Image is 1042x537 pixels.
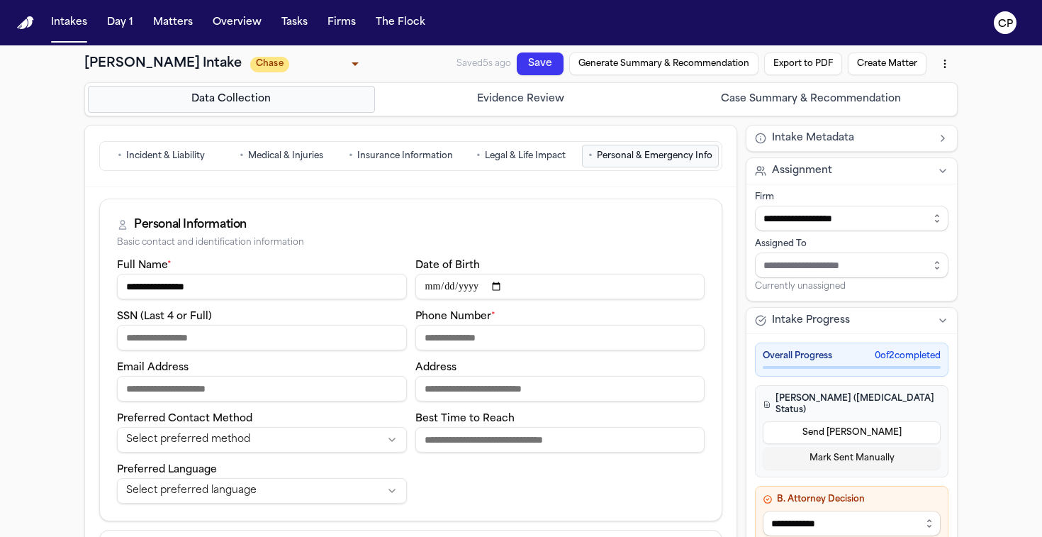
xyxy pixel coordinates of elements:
[456,60,511,68] span: Saved 5s ago
[101,10,139,35] button: Day 1
[357,150,453,162] span: Insurance Information
[134,216,247,233] div: Personal Information
[117,311,212,322] label: SSN (Last 4 or Full)
[250,57,289,72] span: Chase
[415,325,705,350] input: Phone number
[117,238,705,248] div: Basic contact and identification information
[322,10,362,35] button: Firms
[462,145,579,167] button: Go to Legal & Life Impact
[667,86,954,113] button: Go to Case Summary & Recommendation step
[248,150,323,162] span: Medical & Injuries
[476,149,481,163] span: •
[117,376,407,402] input: Email address
[517,52,564,75] button: Save
[117,465,217,475] label: Preferred Language
[485,150,566,162] span: Legal & Life Impact
[755,206,948,231] input: Select firm
[415,362,456,373] label: Address
[415,274,705,299] input: Date of birth
[117,274,407,299] input: Full name
[772,164,832,178] span: Assignment
[250,54,364,74] div: Update intake status
[772,131,854,145] span: Intake Metadata
[763,494,941,505] h4: B. Attorney Decision
[240,149,244,163] span: •
[582,145,719,167] button: Go to Personal & Emergency Info
[349,149,353,163] span: •
[378,86,665,113] button: Go to Evidence Review step
[117,325,407,350] input: SSN
[88,86,375,113] button: Go to Data Collection step
[932,51,958,77] button: More actions
[755,281,846,292] span: Currently unassigned
[342,145,459,167] button: Go to Insurance Information
[597,150,712,162] span: Personal & Emergency Info
[370,10,431,35] button: The Flock
[84,54,242,74] h1: [PERSON_NAME] Intake
[415,311,495,322] label: Phone Number
[147,10,198,35] button: Matters
[746,126,957,151] button: Intake Metadata
[117,414,252,424] label: Preferred Contact Method
[45,10,93,35] button: Intakes
[117,362,189,373] label: Email Address
[772,314,850,328] span: Intake Progress
[415,414,515,424] label: Best Time to Reach
[763,447,941,470] button: Mark Sent Manually
[103,145,220,167] button: Go to Incident & Liability
[276,10,313,35] button: Tasks
[415,427,705,453] input: Best time to reach
[848,52,926,75] button: Create Matter
[764,52,842,75] button: Export to PDF
[763,393,941,416] h4: [PERSON_NAME] ([MEDICAL_DATA] Status)
[755,238,948,250] div: Assigned To
[88,86,954,113] nav: Intake steps
[763,350,832,362] span: Overall Progress
[223,145,340,167] button: Go to Medical & Injuries
[126,150,205,162] span: Incident & Liability
[875,350,941,362] span: 0 of 2 completed
[415,260,480,271] label: Date of Birth
[118,149,122,163] span: •
[755,192,948,203] div: Firm
[117,260,172,271] label: Full Name
[746,158,957,184] button: Assignment
[746,308,957,333] button: Intake Progress
[569,52,758,75] button: Generate Summary & Recommendation
[588,149,593,163] span: •
[415,376,705,402] input: Address
[763,421,941,444] button: Send [PERSON_NAME]
[17,16,34,30] a: Home
[207,10,267,35] button: Overview
[755,253,948,278] input: Assign to staff member
[17,16,34,30] img: Finch Logo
